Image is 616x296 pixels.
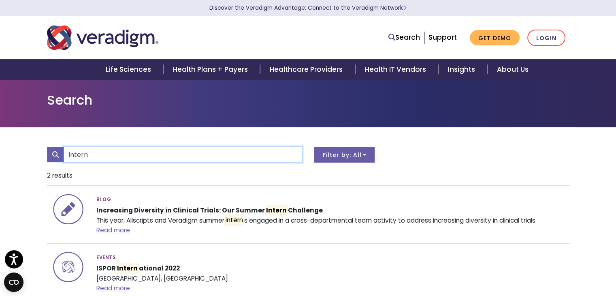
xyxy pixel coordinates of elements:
li: 2 results [47,166,569,186]
span: Blog [96,194,111,206]
a: Login [527,30,565,46]
a: Discover the Veradigm Advantage: Connect to the Veradigm NetworkLearn More [209,4,407,12]
a: Read more [96,284,130,292]
mark: Intern [116,263,139,274]
strong: ISPOR ational 2022 [96,263,180,274]
button: Filter by: All [314,147,375,163]
a: Health Plans + Payers [163,59,260,80]
h1: Search [47,92,569,108]
input: Search [64,147,302,162]
img: Veradigm logo [47,24,158,51]
mark: Intern [265,205,288,216]
a: Life Sciences [96,59,163,80]
mark: intern [224,214,244,225]
a: About Us [487,59,538,80]
a: Support [428,32,457,42]
strong: Increasing Diversity in Clinical Trials: Our Summer Challenge [96,205,323,216]
img: icon-search-all.svg [53,252,83,282]
a: Health IT Vendors [355,59,438,80]
a: Search [388,32,420,43]
span: Learn More [403,4,407,12]
iframe: Drift Chat Widget [461,238,606,286]
div: This year, Allscripts and Veradigm summer s engaged in a cross-departmental team activity to addr... [90,194,569,235]
a: Healthcare Providers [260,59,355,80]
a: Insights [438,59,487,80]
a: Get Demo [470,30,520,46]
button: Open CMP widget [4,272,23,292]
span: Events [96,252,115,264]
img: icon-search-insights-blog-posts.svg [53,194,83,224]
div: [GEOGRAPHIC_DATA], [GEOGRAPHIC_DATA] [90,252,569,293]
a: Read more [96,226,130,234]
